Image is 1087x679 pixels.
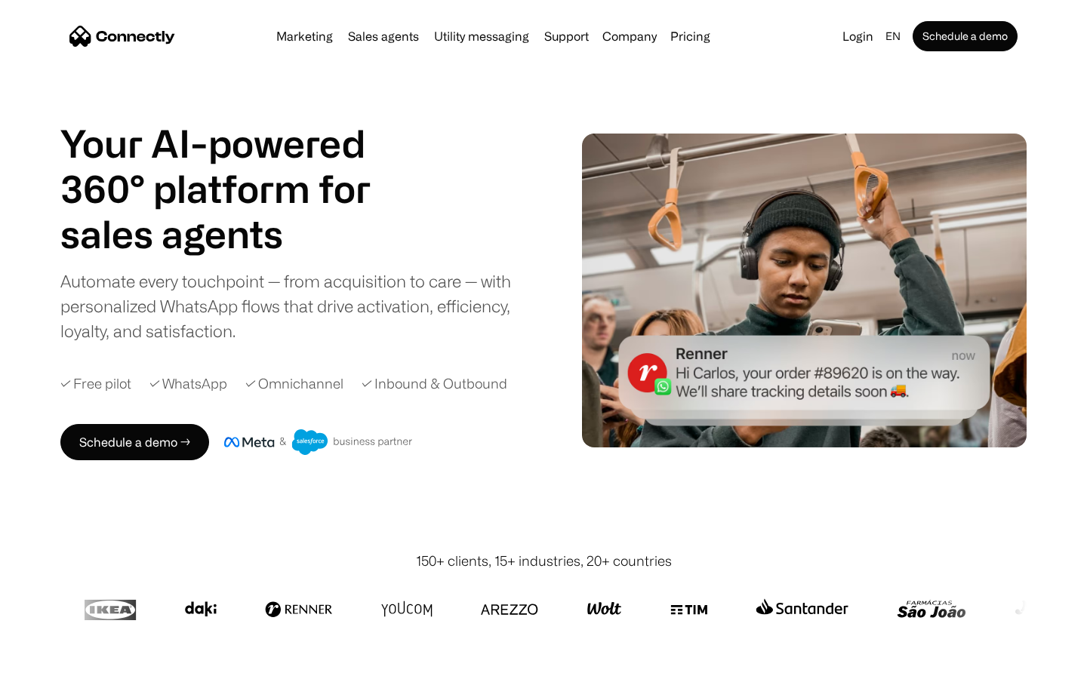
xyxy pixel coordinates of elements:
[913,21,1018,51] a: Schedule a demo
[15,651,91,674] aside: Language selected: English
[428,30,535,42] a: Utility messaging
[270,30,339,42] a: Marketing
[836,26,879,47] a: Login
[664,30,716,42] a: Pricing
[60,211,408,257] h1: sales agents
[149,373,227,394] div: ✓ WhatsApp
[30,653,91,674] ul: Language list
[538,30,595,42] a: Support
[60,373,131,394] div: ✓ Free pilot
[60,424,209,460] a: Schedule a demo →
[224,429,413,455] img: Meta and Salesforce business partner badge.
[60,121,408,211] h1: Your AI-powered 360° platform for
[342,30,425,42] a: Sales agents
[885,26,901,47] div: en
[602,26,657,47] div: Company
[245,373,343,394] div: ✓ Omnichannel
[362,373,507,394] div: ✓ Inbound & Outbound
[60,269,536,343] div: Automate every touchpoint — from acquisition to care — with personalized WhatsApp flows that driv...
[416,551,672,571] div: 150+ clients, 15+ industries, 20+ countries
